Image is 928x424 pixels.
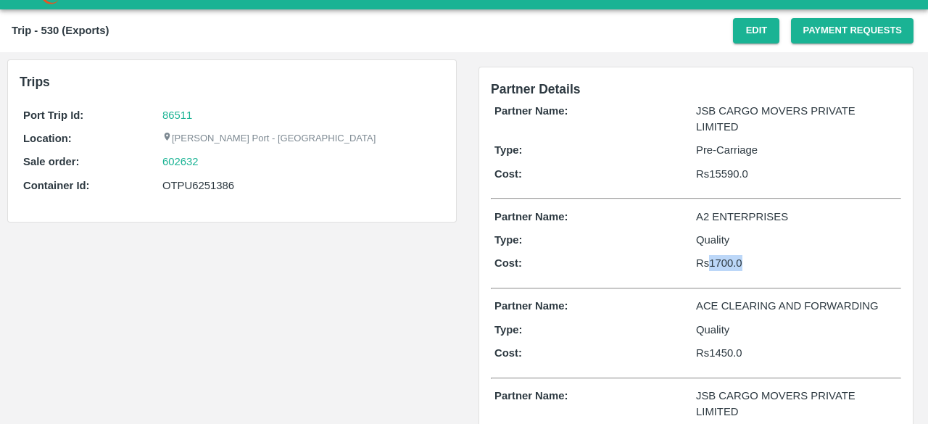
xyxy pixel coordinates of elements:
b: Type: [494,144,523,156]
b: Trips [20,75,50,89]
a: 86511 [162,109,192,121]
b: Sale order: [23,156,80,167]
b: Partner Name: [494,105,568,117]
b: Partner Name: [494,300,568,312]
b: Container Id: [23,180,90,191]
b: Location: [23,133,72,144]
p: [PERSON_NAME] Port - [GEOGRAPHIC_DATA] [162,132,376,146]
p: Pre-Carriage [696,142,898,158]
p: Rs 1700.0 [696,255,898,271]
p: Rs 1450.0 [696,345,898,361]
b: Type: [494,234,523,246]
p: Rs 15590.0 [696,166,898,182]
p: Quality [696,322,898,338]
b: Partner Name: [494,211,568,223]
p: Quality [696,232,898,248]
div: OTPU6251386 [162,178,441,194]
button: Edit [733,18,779,43]
b: Cost: [494,168,522,180]
p: JSB CARGO MOVERS PRIVATE LIMITED [696,103,898,136]
b: Port Trip Id: [23,109,83,121]
p: ACE CLEARING AND FORWARDING [696,298,898,314]
b: Cost: [494,257,522,269]
button: Payment Requests [791,18,913,43]
b: Cost: [494,347,522,359]
b: Trip - 530 (Exports) [12,25,109,36]
b: Partner Name: [494,390,568,402]
p: JSB CARGO MOVERS PRIVATE LIMITED [696,388,898,420]
p: A2 ENTERPRISES [696,209,898,225]
span: Partner Details [491,82,581,96]
a: 602632 [162,154,199,170]
b: Type: [494,324,523,336]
